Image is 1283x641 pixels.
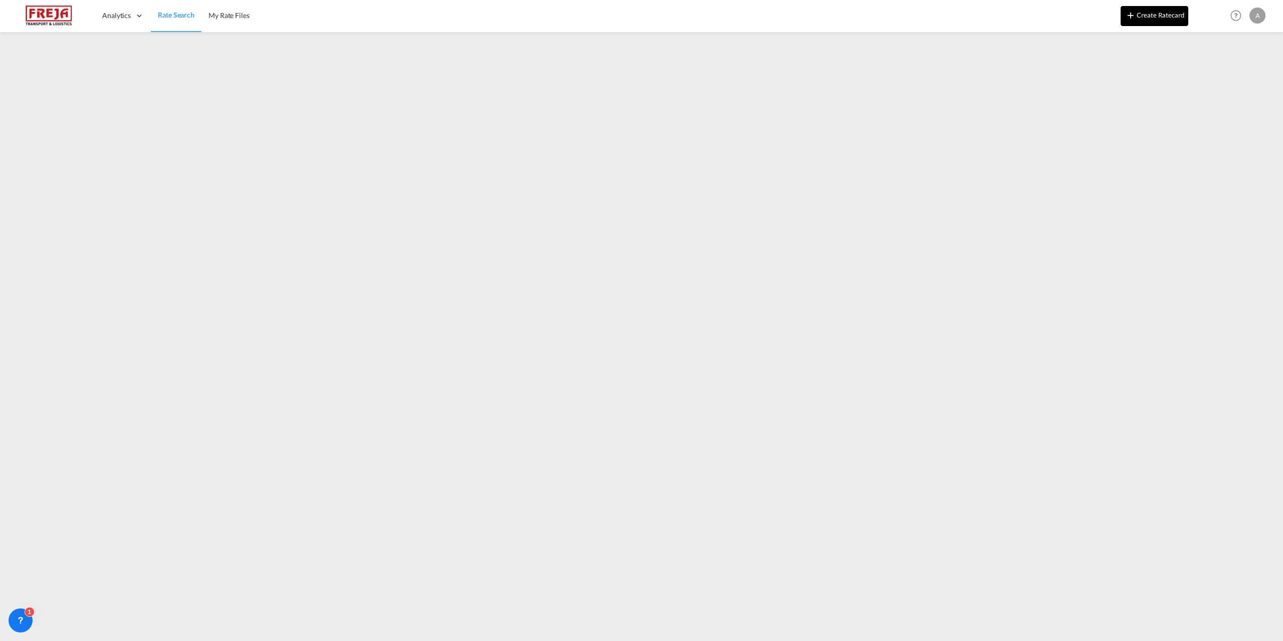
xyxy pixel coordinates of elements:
[8,588,43,626] iframe: Chat
[1227,7,1244,24] span: Help
[1125,9,1137,21] md-icon: icon-plus 400-fg
[158,11,194,19] span: Rate Search
[1227,7,1249,25] div: Help
[1249,8,1265,24] div: A
[15,5,83,27] img: 586607c025bf11f083711d99603023e7.png
[1121,6,1188,26] button: icon-plus 400-fgCreate Ratecard
[208,11,250,20] span: My Rate Files
[102,11,131,21] span: Analytics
